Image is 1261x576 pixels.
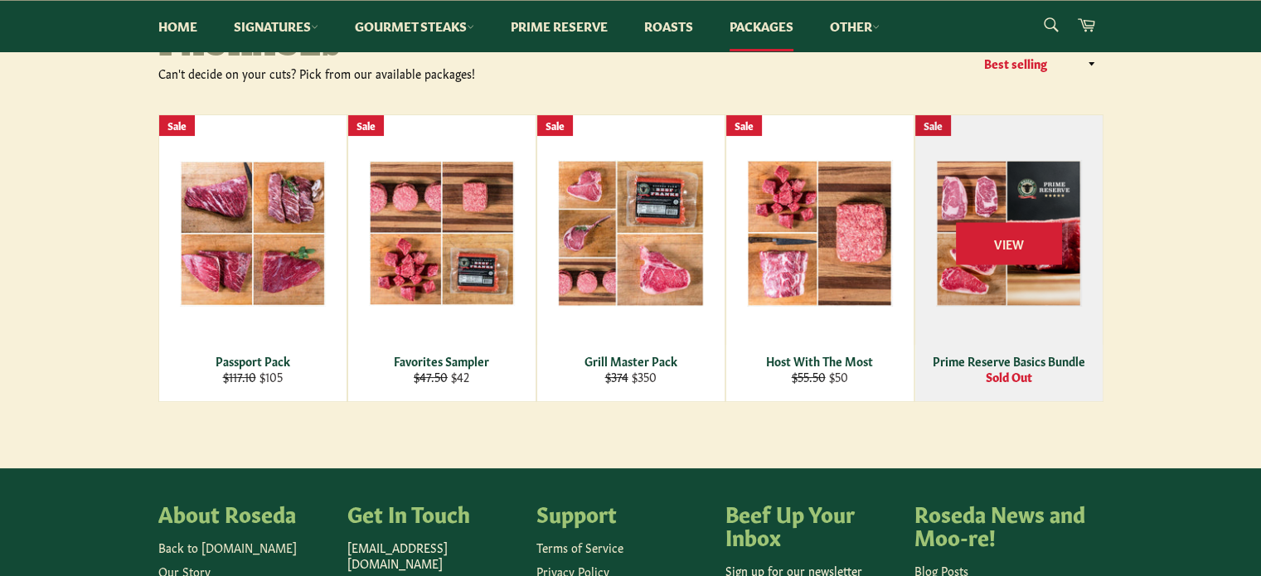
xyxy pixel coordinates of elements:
a: Packages [713,1,810,51]
div: Can't decide on your cuts? Pick from our available packages! [158,65,631,81]
div: Favorites Sampler [358,353,525,369]
a: Grill Master Pack Grill Master Pack $374 $350 [536,114,725,402]
h4: About Roseda [158,501,331,525]
div: Prime Reserve Basics Bundle [925,353,1092,369]
a: Back to [DOMAIN_NAME] [158,539,297,555]
a: Signatures [217,1,335,51]
s: $374 [605,368,628,385]
div: Passport Pack [169,353,336,369]
p: [EMAIL_ADDRESS][DOMAIN_NAME] [347,540,520,572]
h4: Support [536,501,709,525]
img: Favorites Sampler [369,161,515,306]
div: Grill Master Pack [547,353,714,369]
a: Favorites Sampler Favorites Sampler $47.50 $42 [347,114,536,402]
div: Sale [348,115,384,136]
s: $47.50 [414,368,448,385]
div: Sale [537,115,573,136]
s: $117.10 [223,368,256,385]
a: Prime Reserve Basics Bundle Prime Reserve Basics Bundle Sold Out View [914,114,1103,402]
img: Passport Pack [180,161,326,307]
a: Other [813,1,896,51]
div: Host With The Most [736,353,903,369]
span: View [956,222,1062,264]
div: $42 [358,369,525,385]
a: Roasts [628,1,710,51]
a: Passport Pack Passport Pack $117.10 $105 [158,114,347,402]
img: Host With The Most [747,160,893,307]
a: Prime Reserve [494,1,624,51]
div: Sold Out [925,369,1092,385]
a: Home [142,1,214,51]
img: Grill Master Pack [558,160,704,307]
a: Terms of Service [536,539,623,555]
div: $350 [547,369,714,385]
h4: Get In Touch [347,501,520,525]
h4: Beef Up Your Inbox [725,501,898,547]
div: $105 [169,369,336,385]
h4: Roseda News and Moo-re! [914,501,1087,547]
a: Gourmet Steaks [338,1,491,51]
div: $50 [736,369,903,385]
s: $55.50 [792,368,826,385]
a: Host With The Most Host With The Most $55.50 $50 [725,114,914,402]
div: Sale [726,115,762,136]
div: Sale [159,115,195,136]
